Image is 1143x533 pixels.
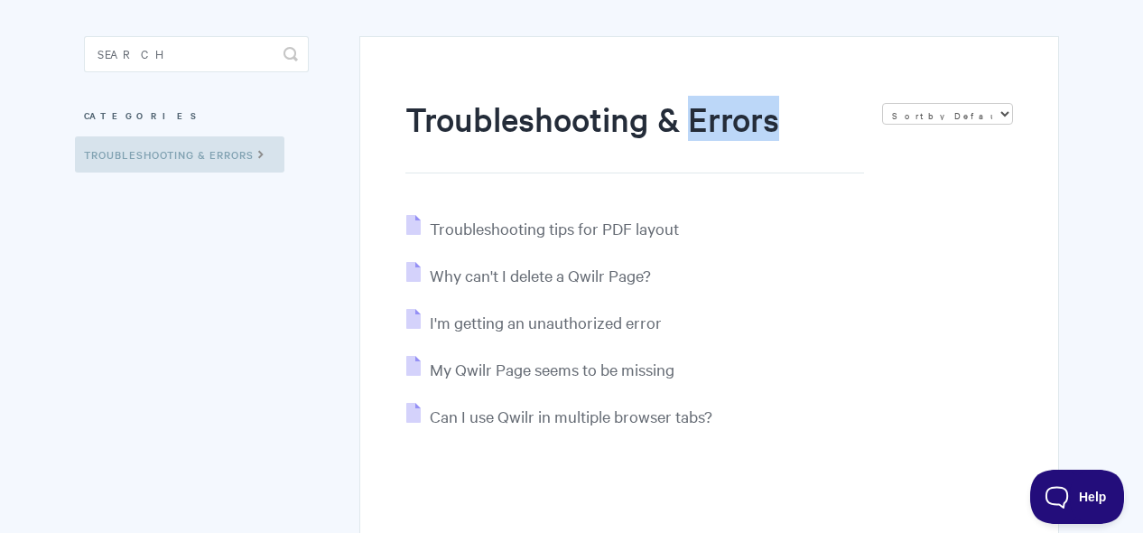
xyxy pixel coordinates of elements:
a: Why can't I delete a Qwilr Page? [406,265,651,285]
span: My Qwilr Page seems to be missing [430,359,674,379]
h1: Troubleshooting & Errors [405,96,864,173]
iframe: Toggle Customer Support [1030,470,1125,524]
h3: Categories [84,99,309,132]
a: My Qwilr Page seems to be missing [406,359,674,379]
input: Search [84,36,309,72]
select: Page reloads on selection [882,103,1013,125]
span: Why can't I delete a Qwilr Page? [430,265,651,285]
a: Can I use Qwilr in multiple browser tabs? [406,406,712,426]
a: I'm getting an unauthorized error [406,312,662,332]
span: Can I use Qwilr in multiple browser tabs? [430,406,712,426]
span: Troubleshooting tips for PDF layout [430,218,679,238]
span: I'm getting an unauthorized error [430,312,662,332]
a: Troubleshooting tips for PDF layout [406,218,679,238]
a: Troubleshooting & Errors [75,136,284,173]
